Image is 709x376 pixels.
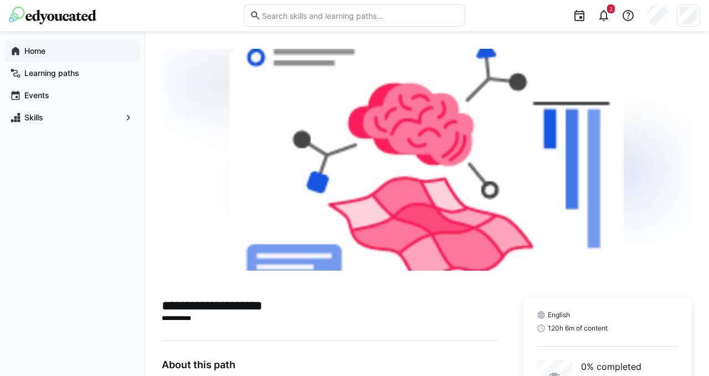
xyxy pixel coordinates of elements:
span: English [548,311,570,319]
span: 2 [609,6,613,12]
p: 0% completed [581,360,643,373]
h3: About this path [162,359,497,371]
input: Search skills and learning paths… [261,11,459,21]
span: 120h 6m of content [548,324,608,333]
